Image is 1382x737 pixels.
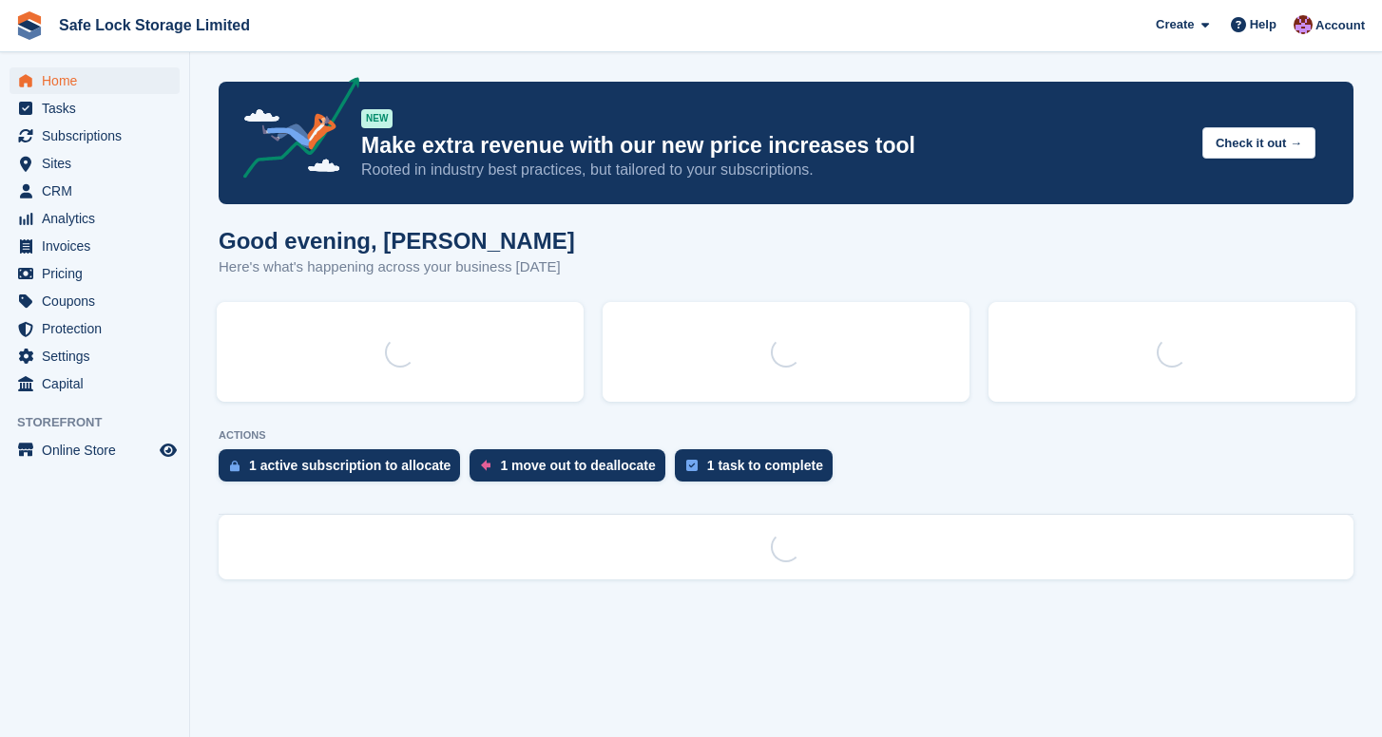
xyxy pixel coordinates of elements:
img: active_subscription_to_allocate_icon-d502201f5373d7db506a760aba3b589e785aa758c864c3986d89f69b8ff3... [230,460,240,472]
div: NEW [361,109,393,128]
h1: Good evening, [PERSON_NAME] [219,228,575,254]
span: Invoices [42,233,156,259]
a: menu [10,178,180,204]
a: menu [10,150,180,177]
span: Analytics [42,205,156,232]
a: Safe Lock Storage Limited [51,9,258,41]
span: Storefront [17,413,189,432]
a: Preview store [157,439,180,462]
a: 1 active subscription to allocate [219,449,470,491]
a: menu [10,67,180,94]
span: Create [1156,15,1194,34]
img: Toni Ebong [1294,15,1313,34]
a: menu [10,260,180,287]
p: Rooted in industry best practices, but tailored to your subscriptions. [361,160,1187,180]
img: price-adjustments-announcement-icon-8257ccfd72463d97f412b2fc003d46551f7dbcb40ab6d574587a9cd5c0d94... [227,77,360,185]
p: Here's what's happening across your business [DATE] [219,256,575,278]
p: Make extra revenue with our new price increases tool [361,132,1187,160]
span: Protection [42,315,156,342]
span: CRM [42,178,156,204]
a: menu [10,370,180,397]
img: move_outs_to_deallocate_icon-f764333ba52eb49d3ac5e1228854f67142a1ed5810a6f6cc68b1a99e826820c5.svg [481,460,490,471]
img: task-75834270c22a3079a89374b754ae025e5fb1db73e45f91037f5363f120a921f8.svg [686,460,698,471]
span: Pricing [42,260,156,287]
a: 1 task to complete [675,449,842,491]
a: menu [10,123,180,149]
span: Coupons [42,288,156,314]
a: menu [10,288,180,314]
div: 1 move out to deallocate [500,458,655,473]
span: Home [42,67,156,94]
div: 1 active subscription to allocate [249,458,451,473]
a: menu [10,343,180,369]
a: menu [10,205,180,232]
a: menu [10,315,180,342]
img: stora-icon-8386f47178a22dfd0bd8f6a31ec36ba5ce8667c1dd55bd0f319d3a0aa187defe.svg [15,11,44,40]
span: Online Store [42,437,156,463]
button: Check it out → [1202,127,1315,159]
span: Account [1315,16,1365,35]
span: Sites [42,150,156,177]
p: ACTIONS [219,429,1353,442]
span: Help [1250,15,1276,34]
span: Tasks [42,95,156,122]
a: menu [10,233,180,259]
span: Settings [42,343,156,369]
div: 1 task to complete [707,458,823,473]
span: Subscriptions [42,123,156,149]
a: 1 move out to deallocate [470,449,674,491]
a: menu [10,95,180,122]
span: Capital [42,370,156,397]
a: menu [10,437,180,463]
